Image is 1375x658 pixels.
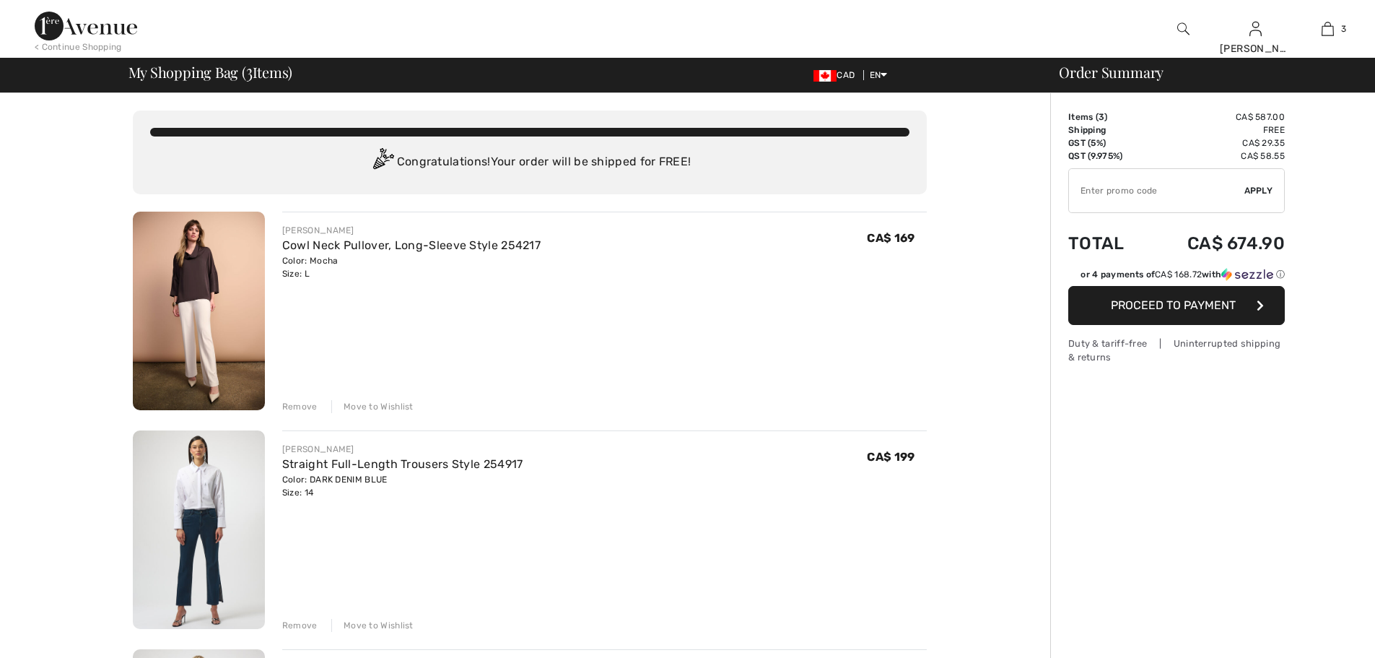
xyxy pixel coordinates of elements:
[1042,65,1366,79] div: Order Summary
[35,12,137,40] img: 1ère Avenue
[35,40,122,53] div: < Continue Shopping
[368,148,397,177] img: Congratulation2.svg
[282,473,523,499] div: Color: DARK DENIM BLUE Size: 14
[1111,298,1236,312] span: Proceed to Payment
[282,254,541,280] div: Color: Mocha Size: L
[282,619,318,632] div: Remove
[282,224,541,237] div: [PERSON_NAME]
[867,231,915,245] span: CA$ 169
[1068,268,1285,286] div: or 4 payments ofCA$ 168.72withSezzle Click to learn more about Sezzle
[133,430,265,629] img: Straight Full-Length Trousers Style 254917
[1155,269,1202,280] span: CA$ 168.72
[1221,268,1273,281] img: Sezzle
[282,400,318,413] div: Remove
[1249,22,1262,35] a: Sign In
[1249,20,1262,38] img: My Info
[870,70,888,80] span: EN
[1068,286,1285,325] button: Proceed to Payment
[1177,20,1190,38] img: search the website
[1068,137,1147,150] td: GST (5%)
[128,65,293,79] span: My Shopping Bag ( Items)
[1322,20,1334,38] img: My Bag
[1147,111,1285,124] td: CA$ 587.00
[1069,169,1244,212] input: Promo code
[1068,150,1147,163] td: QST (9.975%)
[282,238,541,252] a: Cowl Neck Pullover, Long-Sleeve Style 254217
[133,212,265,410] img: Cowl Neck Pullover, Long-Sleeve Style 254217
[1147,150,1285,163] td: CA$ 58.55
[1292,20,1363,38] a: 3
[1147,137,1285,150] td: CA$ 29.35
[1147,124,1285,137] td: Free
[331,619,414,632] div: Move to Wishlist
[331,400,414,413] div: Move to Wishlist
[1341,22,1346,35] span: 3
[1220,41,1291,56] div: [PERSON_NAME]
[1068,337,1285,364] div: Duty & tariff-free | Uninterrupted shipping & returns
[1099,112,1104,122] span: 3
[150,148,909,177] div: Congratulations! Your order will be shipped for FREE!
[282,443,523,456] div: [PERSON_NAME]
[813,70,837,82] img: Canadian Dollar
[282,457,523,471] a: Straight Full-Length Trousers Style 254917
[867,450,915,464] span: CA$ 199
[1081,268,1285,281] div: or 4 payments of with
[1147,219,1285,268] td: CA$ 674.90
[1068,219,1147,268] td: Total
[1244,184,1273,197] span: Apply
[246,61,253,80] span: 3
[813,70,860,80] span: CAD
[1068,124,1147,137] td: Shipping
[1068,111,1147,124] td: Items ( )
